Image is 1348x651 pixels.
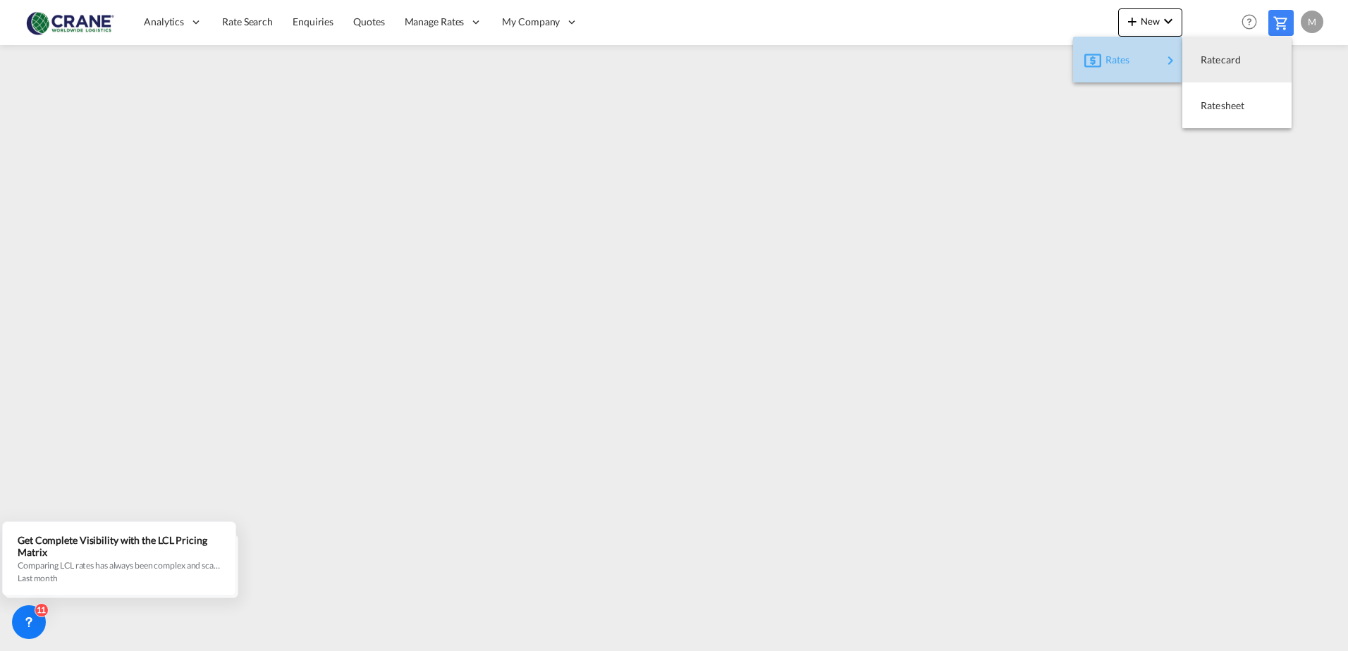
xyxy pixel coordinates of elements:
[1194,88,1280,123] div: Ratesheet
[1201,46,1216,74] span: Ratecard
[1201,92,1216,120] span: Ratesheet
[1162,52,1179,69] md-icon: icon-chevron-right
[1105,46,1122,74] span: Rates
[1194,42,1280,77] div: Ratecard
